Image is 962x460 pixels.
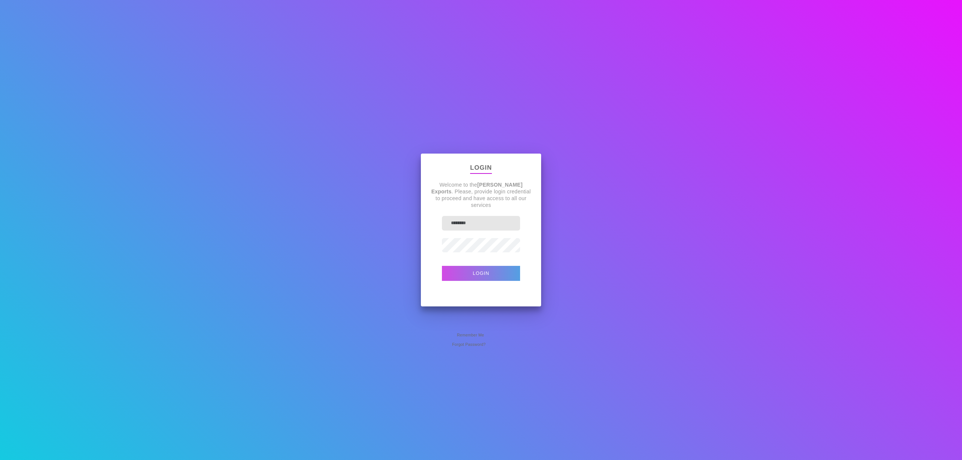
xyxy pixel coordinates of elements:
button: Login [442,266,520,281]
strong: [PERSON_NAME] Exports [431,182,523,195]
span: Remember Me [457,331,484,339]
p: Welcome to the . Please, provide login credential to proceed and have access to all our services [430,181,532,208]
p: Login [470,163,492,174]
span: Forgot Password? [452,341,486,348]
